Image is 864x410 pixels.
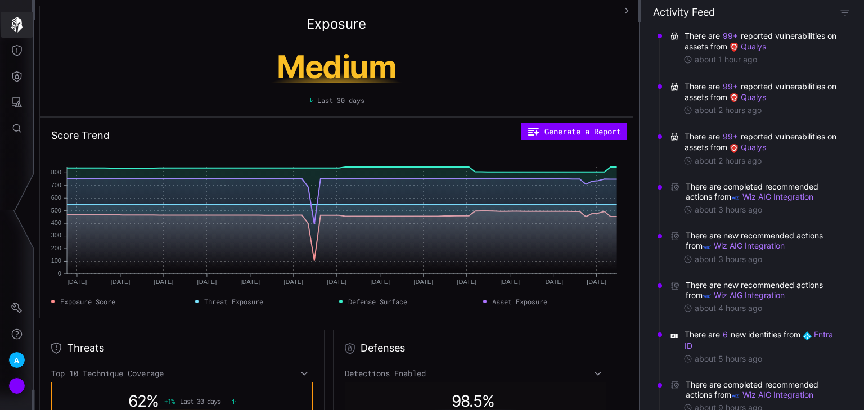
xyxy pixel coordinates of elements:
[695,205,762,215] time: about 3 hours ago
[111,278,130,285] text: [DATE]
[686,380,839,400] span: There are completed recommended actions from
[51,129,110,142] h2: Score Trend
[51,182,61,188] text: 700
[51,194,61,201] text: 600
[730,92,766,102] a: Qualys
[685,81,839,102] span: There are reported vulnerabilities on assets from
[197,278,217,285] text: [DATE]
[730,42,766,51] a: Qualys
[730,144,739,153] img: Qualys VMDR
[14,354,19,366] span: A
[685,30,839,52] span: There are reported vulnerabilities on assets from
[695,254,762,264] time: about 3 hours ago
[164,397,174,405] span: + 1 %
[345,368,606,379] div: Detections Enabled
[51,169,61,175] text: 800
[51,257,61,264] text: 100
[722,329,728,340] button: 6
[695,303,762,313] time: about 4 hours ago
[686,231,839,251] span: There are new recommended actions from
[695,105,762,115] time: about 2 hours ago
[685,329,839,350] span: There are new identities from
[731,391,740,400] img: Wiz
[703,291,712,300] img: Wiz
[722,131,739,142] button: 99+
[695,354,762,364] time: about 5 hours ago
[731,390,813,399] a: Wiz AIG Integration
[803,331,812,340] img: Azure AD
[521,123,627,140] button: Generate a Report
[544,278,564,285] text: [DATE]
[67,278,87,285] text: [DATE]
[67,341,104,355] h2: Threats
[204,296,263,307] span: Threat Exposure
[51,368,313,379] div: Top 10 Technique Coverage
[703,290,785,300] a: Wiz AIG Integration
[371,278,390,285] text: [DATE]
[730,43,739,52] img: Qualys VMDR
[695,156,762,166] time: about 2 hours ago
[51,219,61,226] text: 400
[284,278,304,285] text: [DATE]
[731,193,740,202] img: Wiz
[414,278,434,285] text: [DATE]
[154,278,174,285] text: [DATE]
[731,192,813,201] a: Wiz AIG Integration
[722,30,739,42] button: 99+
[730,93,739,102] img: Qualys VMDR
[722,81,739,92] button: 99+
[703,241,785,250] a: Wiz AIG Integration
[730,142,766,152] a: Qualys
[685,131,839,152] span: There are reported vulnerabilities on assets from
[501,278,520,285] text: [DATE]
[1,347,33,373] button: A
[327,278,347,285] text: [DATE]
[51,207,61,214] text: 500
[60,296,115,307] span: Exposure Score
[695,55,757,65] time: about 1 hour ago
[231,51,442,83] h1: Medium
[686,182,839,202] span: There are completed recommended actions from
[492,296,547,307] span: Asset Exposure
[241,278,260,285] text: [DATE]
[361,341,405,355] h2: Defenses
[58,270,61,277] text: 0
[686,280,839,300] span: There are new recommended actions from
[51,232,61,239] text: 300
[653,6,715,19] h4: Activity Feed
[457,278,477,285] text: [DATE]
[703,242,712,251] img: Wiz
[587,278,607,285] text: [DATE]
[180,397,220,405] span: Last 30 days
[51,245,61,251] text: 200
[307,17,366,31] h2: Exposure
[348,296,407,307] span: Defense Surface
[685,330,835,350] a: Entra ID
